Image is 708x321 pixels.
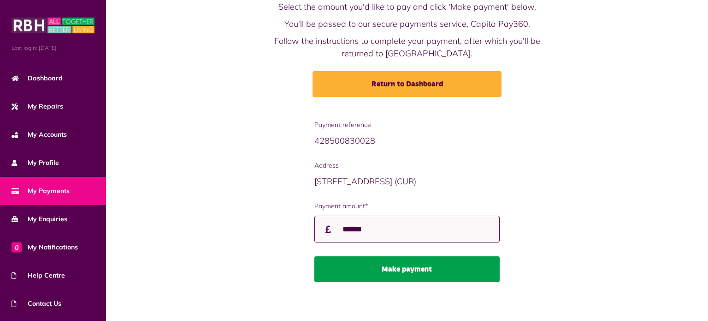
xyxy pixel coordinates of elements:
[314,201,500,211] label: Payment amount*
[314,176,416,187] span: [STREET_ADDRESS] (CUR)
[12,130,67,139] span: My Accounts
[266,18,549,30] p: You'll be passed to our secure payments service, Capita Pay360.
[12,271,65,280] span: Help Centre
[12,242,22,252] span: 0
[12,242,78,252] span: My Notifications
[266,35,549,60] p: Follow the instructions to complete your payment, after which you'll be returned to [GEOGRAPHIC_D...
[12,73,63,83] span: Dashboard
[12,299,61,309] span: Contact Us
[12,16,94,35] img: MyRBH
[12,214,67,224] span: My Enquiries
[313,71,501,97] a: Return to Dashboard
[12,158,59,168] span: My Profile
[12,102,63,111] span: My Repairs
[314,161,500,170] span: Address
[314,120,500,130] span: Payment reference
[266,0,549,13] p: Select the amount you'd like to pay and click 'Make payment' below.
[314,135,375,146] span: 428500830028
[314,256,500,282] button: Make payment
[12,186,70,196] span: My Payments
[12,44,94,52] span: Last login: [DATE]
